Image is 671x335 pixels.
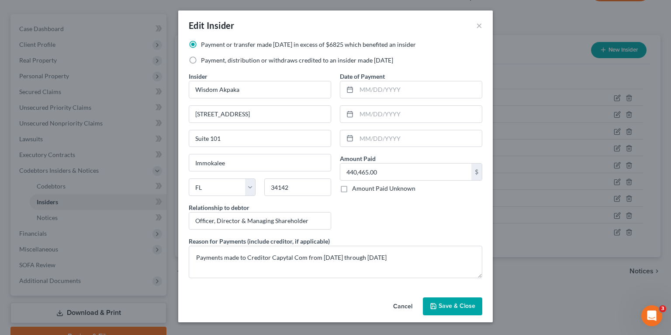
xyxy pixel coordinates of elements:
[207,20,235,31] span: Insider
[189,237,330,246] label: Reason for Payments (include creditor, if applicable)
[201,40,416,49] label: Payment or transfer made [DATE] in excess of $6825 which benefited an insider
[189,154,331,171] input: Enter city
[201,56,393,65] label: Payment, distribution or withdraws credited to an insider made [DATE]
[340,154,376,163] label: Amount Paid
[340,164,471,180] input: 0.00
[189,213,331,229] input: --
[189,73,208,80] span: Insider
[189,20,205,31] span: Edit
[340,72,385,81] label: Date of Payment
[386,298,419,316] button: Cancel
[423,297,482,316] button: Save & Close
[659,305,666,312] span: 3
[189,81,331,98] input: Enter name...
[356,81,482,98] input: MM/DD/YYYY
[641,305,662,326] iframe: Intercom live chat
[356,106,482,122] input: MM/DD/YYYY
[189,130,331,147] input: Apt, Suite, etc...
[476,20,482,31] button: ×
[189,203,249,212] label: Relationship to debtor
[356,130,482,147] input: MM/DD/YYYY
[471,164,482,180] div: $
[439,303,475,310] span: Save & Close
[352,184,415,193] label: Amount Paid Unknown
[189,106,331,122] input: Enter address...
[264,178,331,196] input: Enter zip...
